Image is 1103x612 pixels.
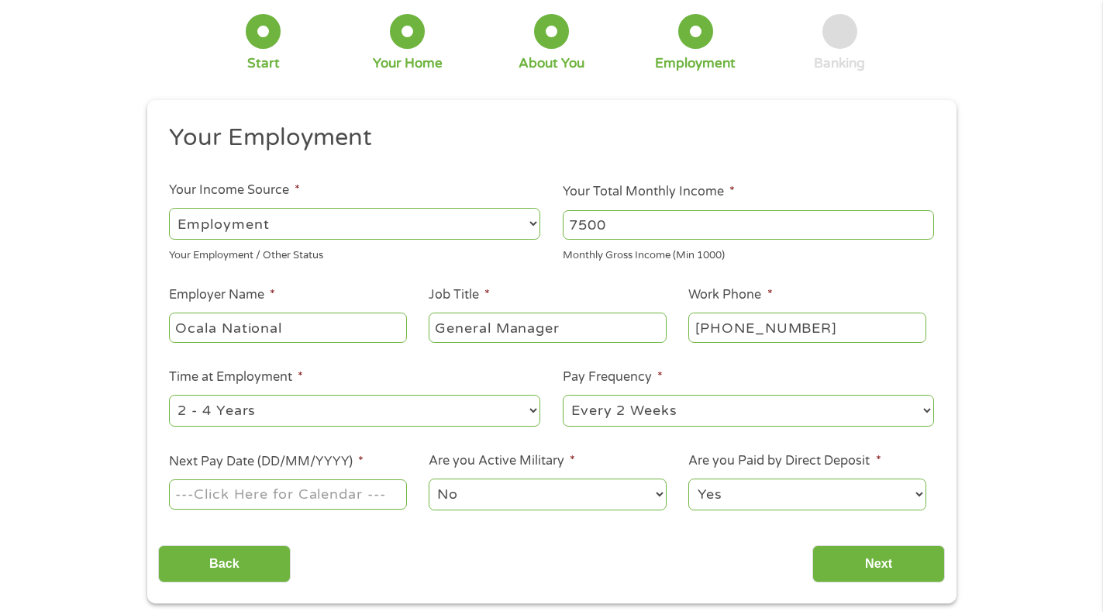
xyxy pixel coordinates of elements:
[563,210,934,240] input: 1800
[247,55,280,72] div: Start
[563,243,934,264] div: Monthly Gross Income (Min 1000)
[563,369,663,386] label: Pay Frequency
[812,545,945,583] input: Next
[688,313,925,342] input: (231) 754-4010
[429,287,490,303] label: Job Title
[158,545,291,583] input: Back
[169,123,922,154] h2: Your Employment
[169,369,303,386] label: Time at Employment
[519,55,584,72] div: About You
[688,453,881,469] label: Are you Paid by Direct Deposit
[169,479,406,509] input: ---Click Here for Calendar ---
[429,453,575,469] label: Are you Active Military
[563,184,735,200] label: Your Total Monthly Income
[169,182,300,199] label: Your Income Source
[814,55,865,72] div: Banking
[429,313,666,342] input: Cashier
[169,454,364,470] label: Next Pay Date (DD/MM/YYYY)
[169,313,406,342] input: Walmart
[169,287,275,303] label: Employer Name
[655,55,736,72] div: Employment
[373,55,443,72] div: Your Home
[688,287,772,303] label: Work Phone
[169,243,540,264] div: Your Employment / Other Status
